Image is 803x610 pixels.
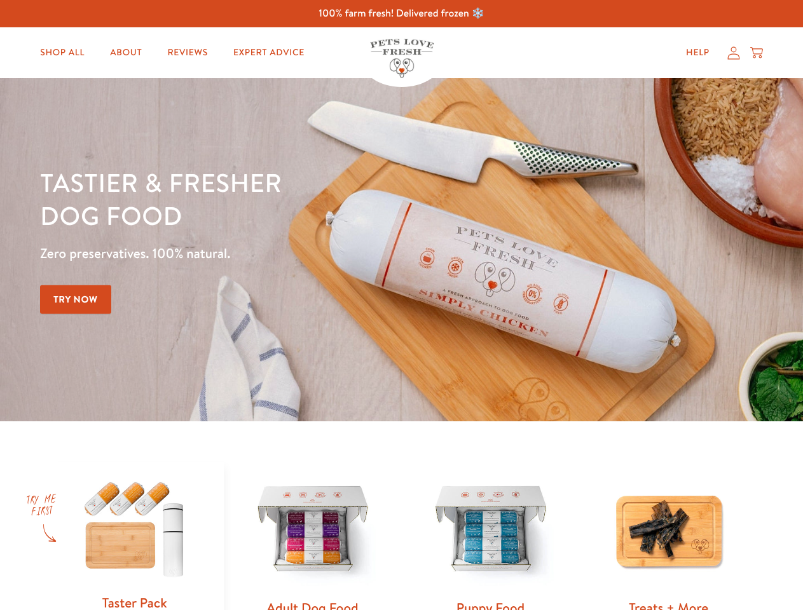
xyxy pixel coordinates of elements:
img: Pets Love Fresh [370,39,434,78]
a: About [100,40,152,65]
p: Zero preservatives. 100% natural. [40,242,522,265]
h1: Tastier & fresher dog food [40,166,522,232]
a: Reviews [157,40,217,65]
a: Expert Advice [223,40,315,65]
a: Shop All [30,40,95,65]
a: Try Now [40,285,111,314]
a: Help [676,40,720,65]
